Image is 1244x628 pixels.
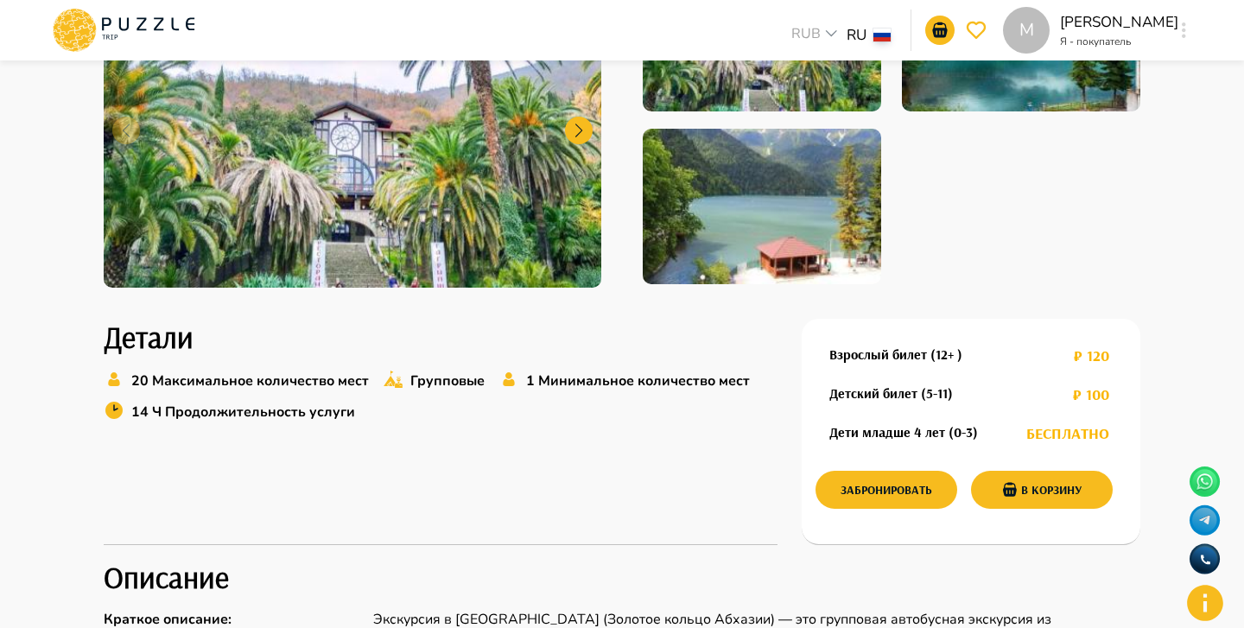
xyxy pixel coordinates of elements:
div: RUB [786,23,847,48]
img: lang [873,29,891,41]
p: 14 Ч Продолжительность услуги [131,402,355,422]
h2: Описание [104,559,1140,595]
button: notifications [925,16,955,45]
p: 20 Максимальное количество мест [131,371,369,391]
button: Забронировать [816,471,957,509]
p: Я - покупатель [1060,34,1164,49]
button: favorite [962,16,991,45]
div: M [1003,7,1050,54]
h1: ₽ 120 [1074,346,1109,365]
p: [PERSON_NAME] [1060,11,1164,34]
h1: Детский билет (5-11) [829,385,953,402]
h1: Взрослый билет (12+ ) [829,346,962,363]
h2: Детали [104,319,777,355]
p: Групповые [410,371,485,391]
button: В корзину [971,471,1113,509]
h1: БЕСПЛАТНО [1026,424,1109,442]
p: 1 Минимальное количество мест [526,371,750,391]
h1: ₽ 100 [1073,385,1109,403]
img: collection PuzzleTrip [643,129,881,284]
h1: Дети младше 4 лет (0-3) [829,424,978,441]
p: RU [847,24,866,47]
